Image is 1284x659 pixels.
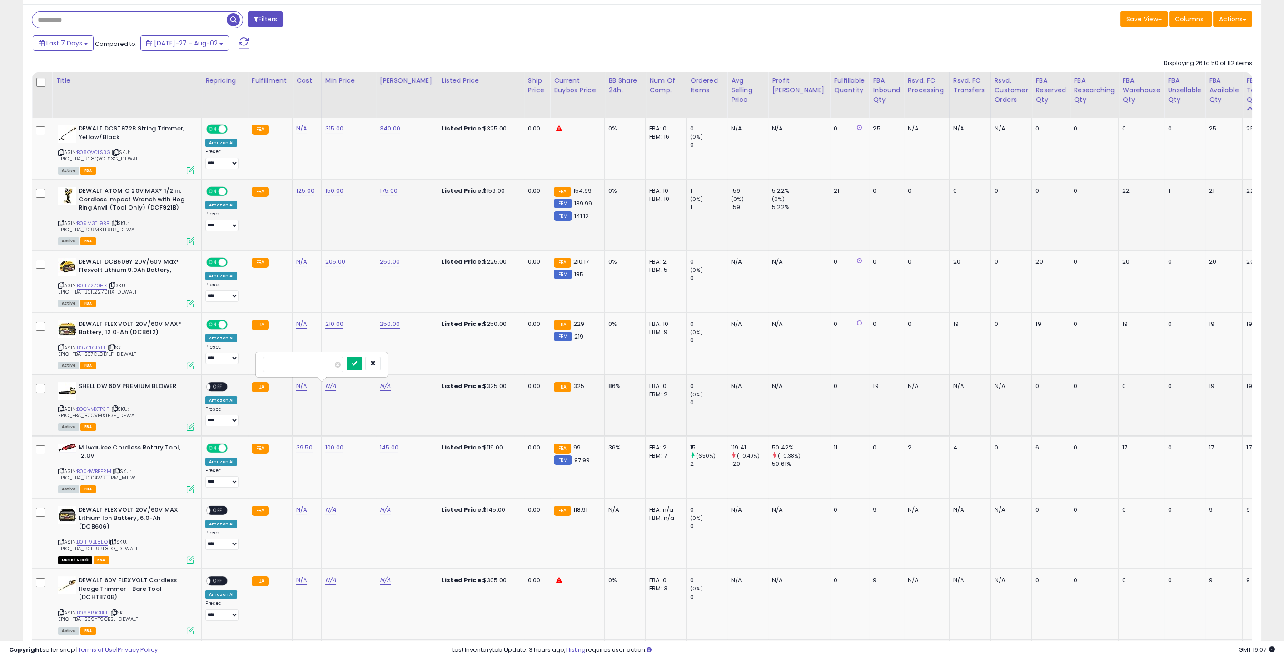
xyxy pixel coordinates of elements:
[573,186,592,195] span: 154.99
[77,538,108,546] a: B01H9BL8EO
[608,187,638,195] div: 0%
[1122,382,1157,390] div: 0
[442,444,517,452] div: $119.00
[205,76,244,85] div: Repricing
[1122,258,1157,266] div: 20
[573,505,588,514] span: 118.91
[154,39,218,48] span: [DATE]-27 - Aug-02
[608,444,638,452] div: 36%
[80,167,96,175] span: FBA
[995,258,1025,266] div: 0
[690,187,727,195] div: 1
[325,443,343,452] a: 100.00
[574,456,590,464] span: 97.99
[58,405,139,419] span: | SKU: EPIC_FBA_B0CVMXTP3F_DEWALT
[80,423,96,431] span: FBA
[690,399,727,407] div: 0
[46,39,82,48] span: Last 7 Days
[690,266,703,274] small: (0%)
[834,382,862,390] div: 0
[325,382,336,391] a: N/A
[58,444,76,452] img: 31kyIl7exmL._SL40_.jpg
[296,124,307,133] a: N/A
[79,125,189,144] b: DEWALT DCST972B String Trimmer, Yellow/Black
[442,320,483,328] b: Listed Price:
[873,320,897,328] div: 0
[1246,320,1260,328] div: 19
[554,258,571,268] small: FBA
[690,444,727,452] div: 15
[58,576,76,594] img: 310E1-CxmiL._SL40_.jpg
[442,443,483,452] b: Listed Price:
[649,444,679,452] div: FBA: 2
[325,76,372,85] div: Min Price
[834,258,862,266] div: 0
[953,382,984,390] div: N/A
[58,320,194,369] div: ASIN:
[205,282,241,302] div: Preset:
[205,334,237,342] div: Amazon AI
[58,423,79,431] span: All listings currently available for purchase on Amazon
[205,211,241,231] div: Preset:
[772,125,823,133] div: N/A
[1074,76,1115,105] div: FBA Researching Qty
[554,382,571,392] small: FBA
[442,186,483,195] b: Listed Price:
[77,149,110,156] a: B08QVCLS3G
[690,258,727,266] div: 0
[226,258,241,266] span: OFF
[566,645,586,654] a: 1 listing
[78,645,116,654] a: Terms of Use
[442,505,483,514] b: Listed Price:
[79,382,189,393] b: SHELL DW 60V PREMIUM BLOWER
[1213,11,1252,27] button: Actions
[690,274,727,282] div: 0
[58,237,79,245] span: All listings currently available for purchase on Amazon
[79,320,189,339] b: DEWALT FLEXVOLT 20V/60V MAX* Battery, 12.0-Ah (DCB612)
[995,320,1025,328] div: 0
[58,187,194,244] div: ASIN:
[58,382,194,430] div: ASIN:
[95,40,137,48] span: Compared to:
[118,645,158,654] a: Privacy Policy
[554,320,571,330] small: FBA
[995,76,1028,105] div: Rsvd. Customer Orders
[1168,125,1198,133] div: 0
[1035,125,1063,133] div: 0
[573,443,581,452] span: 99
[1035,258,1063,266] div: 20
[873,125,897,133] div: 25
[528,444,543,452] div: 0.00
[772,187,830,195] div: 5.22%
[574,212,589,220] span: 141.12
[731,125,761,133] div: N/A
[690,391,703,398] small: (0%)
[252,187,269,197] small: FBA
[58,149,140,162] span: | SKU: EPIC_FBA_B08QVCLS3G_DEWALT
[649,187,679,195] div: FBA: 10
[772,203,830,211] div: 5.22%
[649,76,682,95] div: Num of Comp.
[690,336,727,344] div: 0
[690,460,727,468] div: 2
[731,195,744,203] small: (0%)
[690,141,727,149] div: 0
[1168,76,1201,105] div: FBA Unsellable Qty
[737,452,760,459] small: (-0.49%)
[380,320,400,329] a: 250.00
[1175,15,1204,24] span: Columns
[80,237,96,245] span: FBA
[77,405,109,413] a: B0CVMXTP3F
[296,257,307,266] a: N/A
[908,187,942,195] div: 0
[554,211,572,221] small: FBM
[690,320,727,328] div: 0
[80,485,96,493] span: FBA
[296,576,307,585] a: N/A
[772,382,823,390] div: N/A
[205,468,241,488] div: Preset:
[772,258,823,266] div: N/A
[554,332,572,341] small: FBM
[649,133,679,141] div: FBM: 16
[908,382,942,390] div: N/A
